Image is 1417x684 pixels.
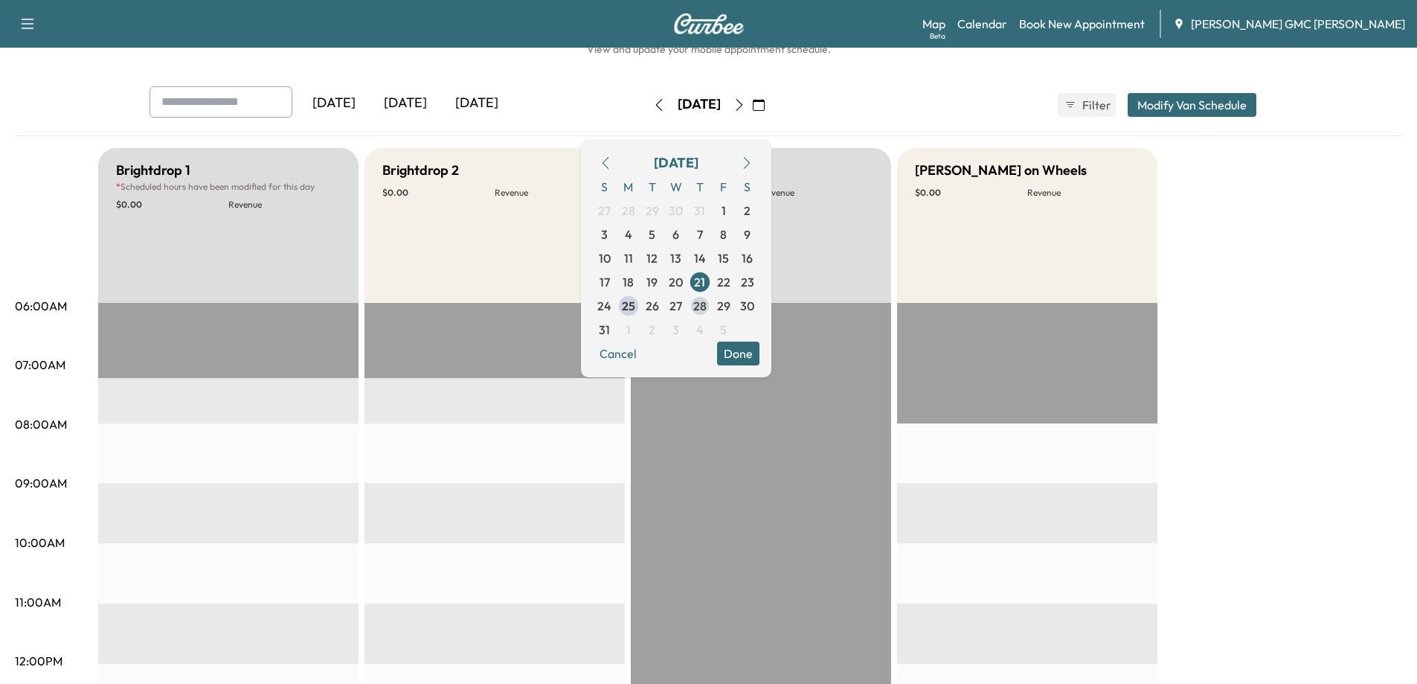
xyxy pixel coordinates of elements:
[717,342,759,365] button: Done
[761,187,873,199] p: Revenue
[718,249,729,267] span: 15
[672,321,679,339] span: 3
[664,175,688,199] span: W
[640,175,664,199] span: T
[15,356,65,374] p: 07:00AM
[370,86,441,121] div: [DATE]
[1128,93,1256,117] button: Modify Van Schedule
[599,249,611,267] span: 10
[736,175,759,199] span: S
[1191,15,1405,33] span: [PERSON_NAME] GMC [PERSON_NAME]
[646,273,658,291] span: 19
[694,273,705,291] span: 21
[654,153,698,173] div: [DATE]
[646,202,659,220] span: 29
[116,181,341,193] p: Scheduled hours have been modified for this day
[598,202,611,220] span: 27
[622,202,635,220] span: 28
[382,160,459,181] h5: Brightdrop 2
[593,175,617,199] span: S
[646,297,659,315] span: 26
[1082,96,1109,114] span: Filter
[669,273,683,291] span: 20
[599,321,610,339] span: 31
[646,249,658,267] span: 12
[694,202,705,220] span: 31
[15,415,67,433] p: 08:00AM
[649,226,655,243] span: 5
[622,297,635,315] span: 25
[672,226,679,243] span: 6
[717,273,730,291] span: 22
[720,226,727,243] span: 8
[228,199,341,211] p: Revenue
[624,249,633,267] span: 11
[116,160,190,181] h5: Brightdrop 1
[623,273,634,291] span: 18
[694,249,706,267] span: 14
[720,321,727,339] span: 5
[915,187,1027,199] p: $ 0.00
[696,321,704,339] span: 4
[600,273,610,291] span: 17
[669,297,682,315] span: 27
[597,297,611,315] span: 24
[15,534,65,552] p: 10:00AM
[617,175,640,199] span: M
[673,13,745,34] img: Curbee Logo
[495,187,607,199] p: Revenue
[742,249,753,267] span: 16
[678,95,721,114] div: [DATE]
[15,593,61,611] p: 11:00AM
[601,226,608,243] span: 3
[722,202,726,220] span: 1
[693,297,707,315] span: 28
[957,15,1007,33] a: Calendar
[593,342,643,365] button: Cancel
[441,86,513,121] div: [DATE]
[744,202,751,220] span: 2
[1058,93,1116,117] button: Filter
[625,226,632,243] span: 4
[15,652,62,670] p: 12:00PM
[915,160,1087,181] h5: [PERSON_NAME] on Wheels
[717,297,730,315] span: 29
[922,15,945,33] a: MapBeta
[649,321,655,339] span: 2
[712,175,736,199] span: F
[1019,15,1145,33] a: Book New Appointment
[670,249,681,267] span: 13
[688,175,712,199] span: T
[669,202,683,220] span: 30
[741,273,754,291] span: 23
[744,226,751,243] span: 9
[382,187,495,199] p: $ 0.00
[930,31,945,42] div: Beta
[298,86,370,121] div: [DATE]
[626,321,631,339] span: 1
[116,199,228,211] p: $ 0.00
[740,297,754,315] span: 30
[15,297,67,315] p: 06:00AM
[697,226,703,243] span: 7
[15,42,1402,57] h6: View and update your mobile appointment schedule.
[15,474,67,492] p: 09:00AM
[1027,187,1140,199] p: Revenue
